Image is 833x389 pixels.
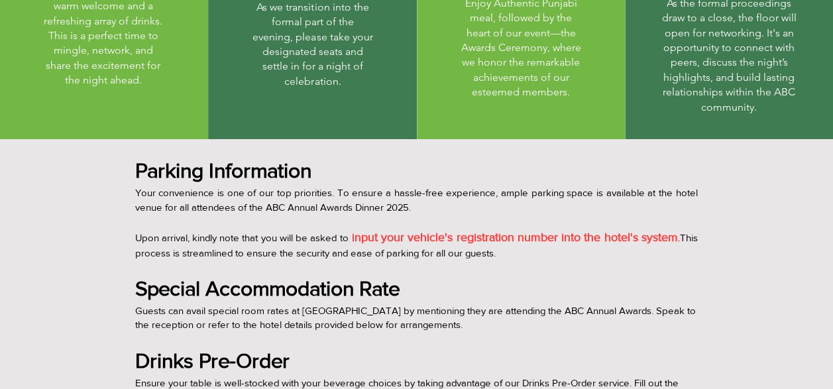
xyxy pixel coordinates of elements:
span: Special Accommodation Rate [135,276,400,300]
span: As we transition into the formal part of the evening, please take your designated seats and settl... [252,1,372,87]
span: Drinks Pre-Order [135,349,290,372]
span: . [352,232,680,243]
p: Upon arrival, kindly note that you will be asked to This process is streamlined to ensure the sec... [135,230,698,260]
span: input your vehicle's registration number into the hotel's system [352,231,678,244]
span: Guests can avail special room rates at [GEOGRAPHIC_DATA] by mentioning they are attending the ABC... [135,305,696,330]
span: Parking Information [135,158,311,182]
p: Your convenience is one of our top priorities. To ensure a hassle-free experience, ample parking ... [135,186,698,215]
